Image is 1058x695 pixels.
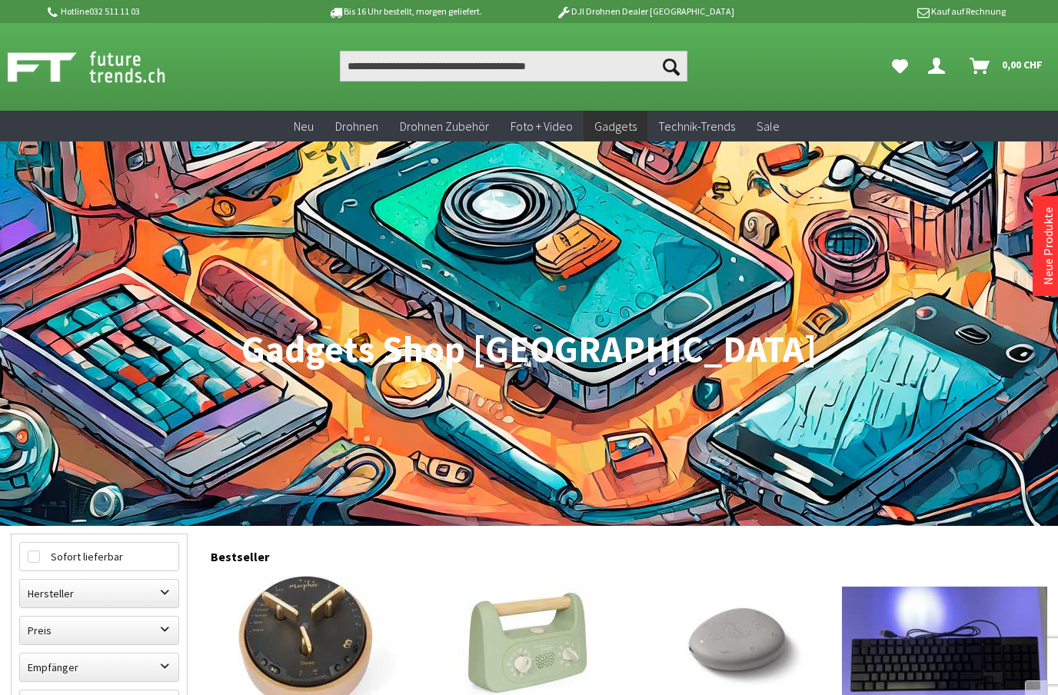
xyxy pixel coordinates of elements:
a: Drohnen Zubehör [389,111,500,142]
span: Drohnen Zubehör [400,118,489,134]
a: Neu [283,111,324,142]
a: Sale [746,111,790,142]
input: Produkt, Marke, Kategorie, EAN, Artikelnummer… [340,51,688,81]
span: Sale [757,118,780,134]
a: Meine Favoriten [884,51,916,81]
span: Drohnen [335,118,378,134]
img: Shop Futuretrends - zur Startseite wechseln [8,48,199,86]
label: Empfänger [20,653,178,681]
span: 0,00 CHF [1002,52,1043,77]
a: Dein Konto [922,51,957,81]
h1: Gadgets Shop [GEOGRAPHIC_DATA] [11,331,1047,369]
a: Technik-Trends [647,111,746,142]
span: Foto + Video [511,118,573,134]
p: Hotline [45,2,284,21]
a: Neue Produkte [1040,207,1056,285]
label: Preis [20,617,178,644]
button: Suchen [655,51,687,81]
span: Gadgets [594,118,637,134]
p: DJI Drohnen Dealer [GEOGRAPHIC_DATA] [525,2,765,21]
label: Sofort lieferbar [20,543,178,570]
label: Hersteller [20,580,178,607]
a: Warenkorb [963,51,1050,81]
a: Foto + Video [500,111,584,142]
p: Bis 16 Uhr bestellt, morgen geliefert. [284,2,524,21]
a: 032 511 11 03 [89,5,140,17]
div: Bestseller [211,534,1047,572]
a: Drohnen [324,111,389,142]
a: Gadgets [584,111,647,142]
span: Technik-Trends [658,118,735,134]
p: Kauf auf Rechnung [765,2,1005,21]
span: Neu [294,118,314,134]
